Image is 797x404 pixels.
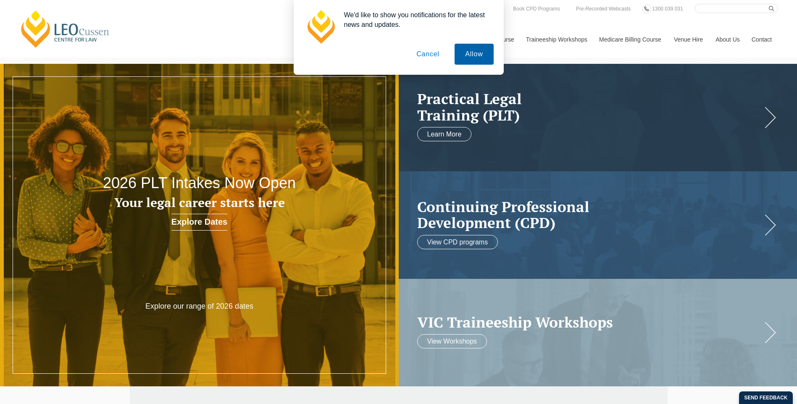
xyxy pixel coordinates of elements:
a: Explore Dates [171,214,227,231]
h2: Continuing Professional Development (CPD) [417,198,762,231]
a: VIC Traineeship Workshops [417,314,762,330]
p: Explore our range of 2026 dates [120,302,279,311]
a: Learn More [417,127,472,142]
a: View Workshops [417,334,487,349]
div: We'd like to show you notifications for the latest news and updates. [337,10,494,29]
img: notification icon [304,10,337,44]
h2: 2026 PLT Intakes Now Open [80,175,319,192]
a: View CPD programs [417,235,498,249]
h3: Your legal career starts here [80,196,319,210]
button: Cancel [406,44,450,65]
h2: Practical Legal Training (PLT) [417,91,762,123]
a: Continuing ProfessionalDevelopment (CPD) [417,198,762,231]
button: Allow [455,44,493,65]
a: Practical LegalTraining (PLT) [417,91,762,123]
